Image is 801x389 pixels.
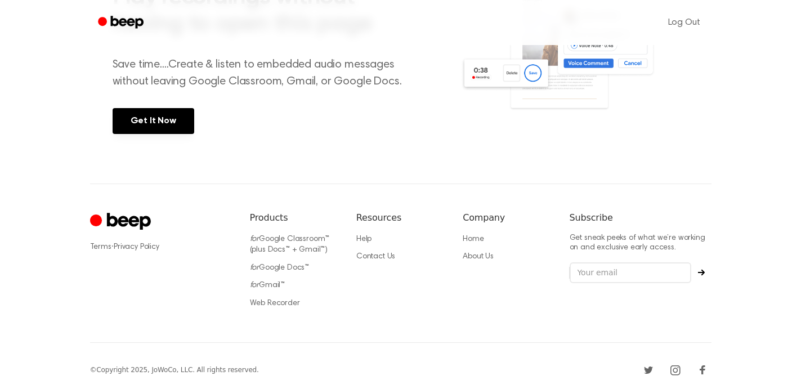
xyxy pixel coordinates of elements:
[113,108,194,134] a: Get It Now
[570,211,711,225] h6: Subscribe
[657,9,711,36] a: Log Out
[250,281,285,289] a: forGmail™
[90,12,154,34] a: Beep
[570,234,711,253] p: Get sneak peeks of what we’re working on and exclusive early access.
[356,211,445,225] h6: Resources
[113,56,416,90] p: Save time....Create & listen to embedded audio messages without leaving Google Classroom, Gmail, ...
[90,211,154,233] a: Cruip
[250,281,259,289] i: for
[250,235,259,243] i: for
[639,361,657,379] a: Twitter
[250,211,338,225] h6: Products
[250,235,330,254] a: forGoogle Classroom™ (plus Docs™ + Gmail™)
[463,211,551,225] h6: Company
[90,365,259,375] div: © Copyright 2025, JoWoCo, LLC. All rights reserved.
[463,253,494,261] a: About Us
[90,242,232,253] div: ·
[693,361,711,379] a: Facebook
[691,269,711,276] button: Subscribe
[250,299,300,307] a: Web Recorder
[250,264,259,272] i: for
[356,235,372,243] a: Help
[356,253,395,261] a: Contact Us
[114,243,159,251] a: Privacy Policy
[666,361,684,379] a: Instagram
[90,243,111,251] a: Terms
[250,264,310,272] a: forGoogle Docs™
[463,235,484,243] a: Home
[570,262,691,284] input: Your email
